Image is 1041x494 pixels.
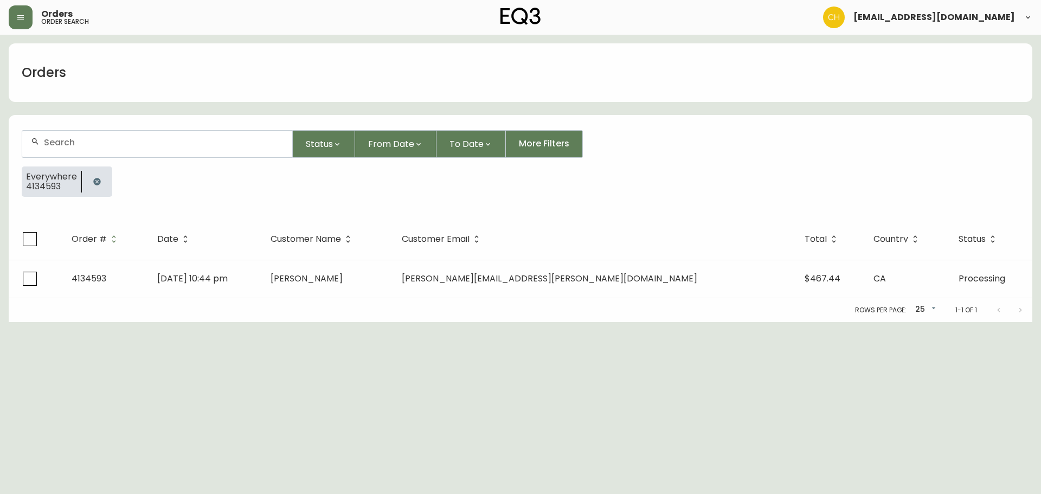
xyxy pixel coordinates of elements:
[271,272,343,285] span: [PERSON_NAME]
[805,236,827,242] span: Total
[44,137,284,147] input: Search
[306,137,333,151] span: Status
[22,63,66,82] h1: Orders
[402,236,470,242] span: Customer Email
[519,138,569,150] span: More Filters
[157,234,192,244] span: Date
[449,137,484,151] span: To Date
[157,236,178,242] span: Date
[26,182,77,191] span: 4134593
[959,272,1005,285] span: Processing
[853,13,1015,22] span: [EMAIL_ADDRESS][DOMAIN_NAME]
[402,234,484,244] span: Customer Email
[72,234,121,244] span: Order #
[823,7,845,28] img: 6288462cea190ebb98a2c2f3c744dd7e
[805,272,840,285] span: $467.44
[873,236,908,242] span: Country
[368,137,414,151] span: From Date
[72,272,106,285] span: 4134593
[805,234,841,244] span: Total
[26,172,77,182] span: Everywhere
[500,8,541,25] img: logo
[41,18,89,25] h5: order search
[355,130,436,158] button: From Date
[436,130,506,158] button: To Date
[72,236,107,242] span: Order #
[955,305,977,315] p: 1-1 of 1
[41,10,73,18] span: Orders
[506,130,583,158] button: More Filters
[402,272,697,285] span: [PERSON_NAME][EMAIL_ADDRESS][PERSON_NAME][DOMAIN_NAME]
[959,236,986,242] span: Status
[855,305,907,315] p: Rows per page:
[271,234,355,244] span: Customer Name
[911,301,938,319] div: 25
[873,234,922,244] span: Country
[293,130,355,158] button: Status
[157,272,228,285] span: [DATE] 10:44 pm
[959,234,1000,244] span: Status
[271,236,341,242] span: Customer Name
[873,272,886,285] span: CA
